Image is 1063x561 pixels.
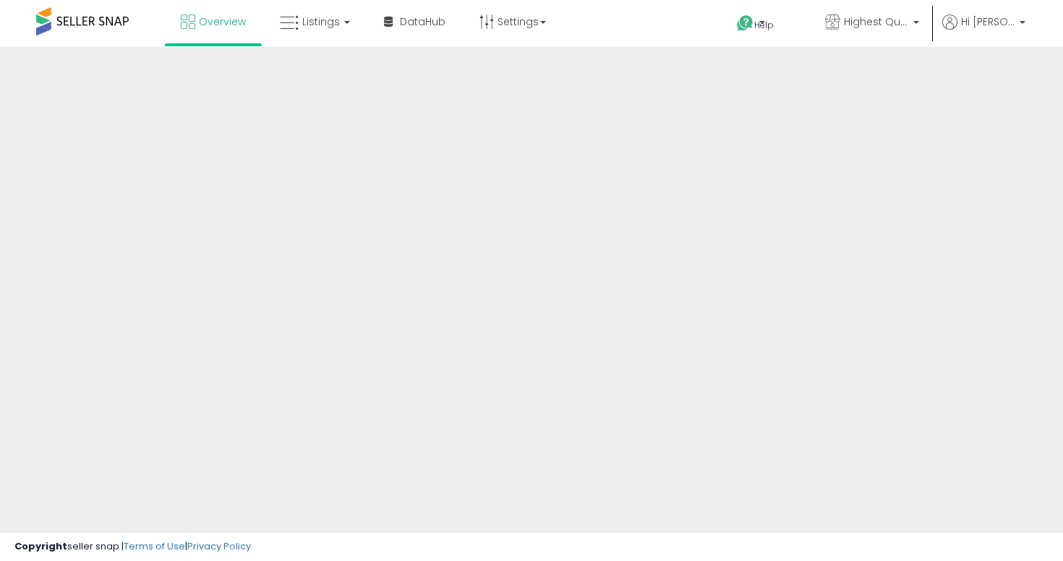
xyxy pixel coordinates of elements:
[124,539,185,553] a: Terms of Use
[187,539,251,553] a: Privacy Policy
[961,14,1015,29] span: Hi [PERSON_NAME]
[14,539,67,553] strong: Copyright
[199,14,246,29] span: Overview
[14,540,251,554] div: seller snap | |
[725,4,802,47] a: Help
[302,14,340,29] span: Listings
[844,14,909,29] span: Highest Quality Products
[754,19,774,31] span: Help
[942,14,1025,47] a: Hi [PERSON_NAME]
[736,14,754,33] i: Get Help
[400,14,445,29] span: DataHub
